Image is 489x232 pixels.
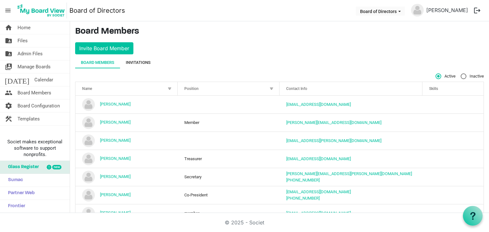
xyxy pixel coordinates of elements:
[286,102,351,107] a: [EMAIL_ADDRESS][DOMAIN_NAME]
[5,86,12,99] span: people
[2,4,14,17] span: menu
[75,150,178,168] td: Ann Cook is template cell column header Name
[82,86,92,91] span: Name
[18,21,31,34] span: Home
[100,156,131,161] a: [PERSON_NAME]
[5,73,29,86] span: [DATE]
[422,204,484,222] td: is template cell column header Skills
[5,161,39,174] span: Glass Register
[75,186,178,204] td: Cindy Bastian is template cell column header Name
[286,156,351,161] a: [EMAIL_ADDRESS][DOMAIN_NAME]
[100,120,131,125] a: [PERSON_NAME]
[286,86,307,91] span: Contact Info
[424,4,471,17] a: [PERSON_NAME]
[5,200,25,213] span: Frontier
[286,196,320,201] a: [PHONE_NUMBER]
[100,210,131,215] a: [PERSON_NAME]
[75,42,133,54] button: Invite Board Member
[5,47,12,60] span: folder_shared
[82,171,95,183] img: no-profile-picture.svg
[178,96,280,113] td: column header Position
[34,73,53,86] span: Calendar
[100,138,131,143] a: [PERSON_NAME]
[75,132,178,150] td: Amber Tumminia is template cell column header Name
[69,4,125,17] a: Board of Directors
[18,113,40,125] span: Templates
[75,26,484,37] h3: Board Members
[100,174,131,179] a: [PERSON_NAME]
[422,186,484,204] td: is template cell column header Skills
[280,132,422,150] td: amber.tumminia@grandviewc4.net is template cell column header Contact Info
[461,73,484,79] span: Inactive
[100,192,131,197] a: [PERSON_NAME]
[178,150,280,168] td: Treasurer column header Position
[280,113,422,132] td: benson-davis@danacole.com is template cell column header Contact Info
[82,207,95,220] img: no-profile-picture.svg
[18,99,60,112] span: Board Configuration
[286,211,351,215] a: [EMAIL_ADDRESS][DOMAIN_NAME]
[280,96,422,113] td: alisonlong777@gmail.com is template cell column header Contact Info
[82,134,95,147] img: no-profile-picture.svg
[178,113,280,132] td: Member column header Position
[5,34,12,47] span: folder_shared
[75,96,178,113] td: Alison Long is template cell column header Name
[82,153,95,165] img: no-profile-picture.svg
[82,116,95,129] img: no-profile-picture.svg
[16,3,67,18] img: My Board View Logo
[75,204,178,222] td: Dawn Foy is template cell column header Name
[436,73,456,79] span: Active
[18,86,51,99] span: Board Members
[422,132,484,150] td: is template cell column header Skills
[280,150,422,168] td: annmcook63@gmail.com is template cell column header Contact Info
[18,34,28,47] span: Files
[280,186,422,204] td: cindybastian2@gmail.com816-853-2088 is template cell column header Contact Info
[178,168,280,186] td: Secretary column header Position
[178,132,280,150] td: column header Position
[81,59,114,66] div: Board Members
[286,171,412,176] a: [PERSON_NAME][EMAIL_ADDRESS][PERSON_NAME][DOMAIN_NAME]
[52,165,61,169] div: new
[18,60,51,73] span: Manage Boards
[280,168,422,186] td: cathy.ferguson@att.net(816) 807-6502 is template cell column header Contact Info
[5,174,23,187] span: Sumac
[5,21,12,34] span: home
[3,139,67,158] span: Societ makes exceptional software to support nonprofits.
[82,98,95,111] img: no-profile-picture.svg
[422,96,484,113] td: is template cell column header Skills
[100,102,131,106] a: [PERSON_NAME]
[16,3,69,18] a: My Board View Logo
[225,219,264,226] a: © 2025 - Societ
[5,113,12,125] span: construction
[75,168,178,186] td: Cathy Ferguson is template cell column header Name
[422,168,484,186] td: is template cell column header Skills
[75,57,484,68] div: tab-header
[75,113,178,132] td: Amanda Benson-Davis is template cell column header Name
[411,4,424,17] img: no-profile-picture.svg
[5,99,12,112] span: settings
[178,186,280,204] td: Co-President column header Position
[5,187,35,200] span: Partner Web
[5,60,12,73] span: switch_account
[286,178,320,182] a: [PHONE_NUMBER]
[471,4,484,17] button: logout
[126,59,151,66] div: Invitations
[178,204,280,222] td: member column header Position
[280,204,422,222] td: dawnafoy@gmail.com is template cell column header Contact Info
[286,120,381,125] a: [PERSON_NAME][EMAIL_ADDRESS][DOMAIN_NAME]
[286,138,381,143] a: [EMAIL_ADDRESS][PERSON_NAME][DOMAIN_NAME]
[422,113,484,132] td: is template cell column header Skills
[82,189,95,201] img: no-profile-picture.svg
[356,7,405,16] button: Board of Directors dropdownbutton
[429,86,438,91] span: Skills
[18,47,43,60] span: Admin Files
[286,189,351,194] a: [EMAIL_ADDRESS][DOMAIN_NAME]
[422,150,484,168] td: is template cell column header Skills
[184,86,199,91] span: Position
